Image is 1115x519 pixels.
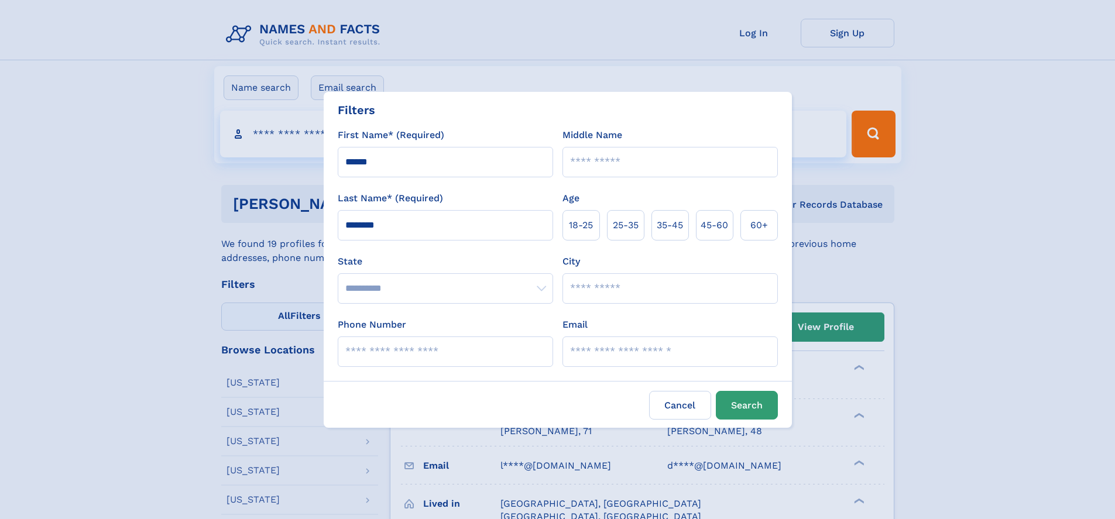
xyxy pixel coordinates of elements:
[562,255,580,269] label: City
[338,318,406,332] label: Phone Number
[701,218,728,232] span: 45‑60
[338,255,553,269] label: State
[750,218,768,232] span: 60+
[649,391,711,420] label: Cancel
[716,391,778,420] button: Search
[562,191,579,205] label: Age
[562,318,588,332] label: Email
[613,218,639,232] span: 25‑35
[657,218,683,232] span: 35‑45
[562,128,622,142] label: Middle Name
[338,128,444,142] label: First Name* (Required)
[338,101,375,119] div: Filters
[338,191,443,205] label: Last Name* (Required)
[569,218,593,232] span: 18‑25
